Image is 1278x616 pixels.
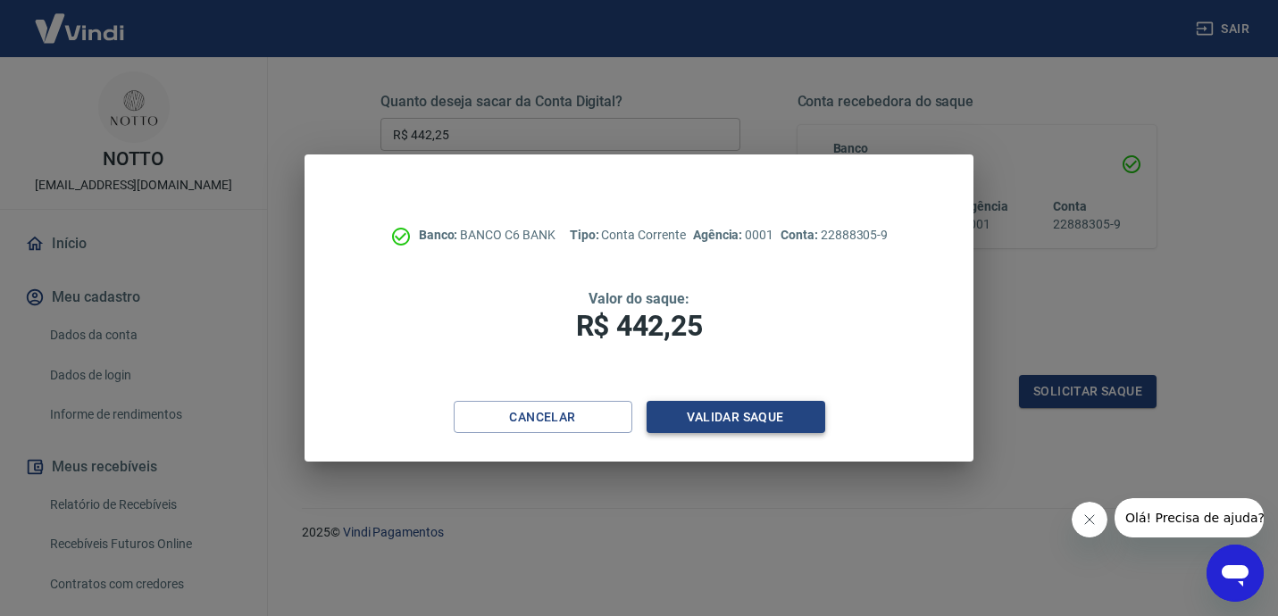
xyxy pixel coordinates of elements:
iframe: Mensagem da empresa [1115,498,1264,537]
p: 0001 [693,226,773,245]
button: Validar saque [647,401,825,434]
span: Conta: [781,228,821,242]
span: Banco: [419,228,461,242]
iframe: Fechar mensagem [1072,502,1107,537]
button: Cancelar [454,401,632,434]
p: 22888305-9 [781,226,888,245]
p: BANCO C6 BANK [419,226,555,245]
iframe: Botão para abrir a janela de mensagens [1207,545,1264,602]
span: Olá! Precisa de ajuda? [11,12,150,27]
span: R$ 442,25 [576,309,703,343]
span: Valor do saque: [589,290,689,307]
span: Tipo: [570,228,602,242]
span: Agência: [693,228,746,242]
p: Conta Corrente [570,226,686,245]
